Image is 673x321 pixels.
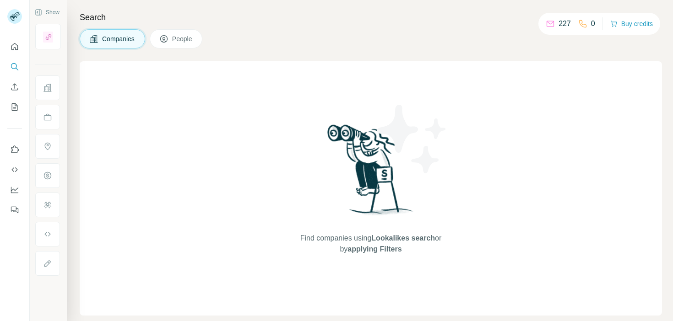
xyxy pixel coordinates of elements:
button: Use Surfe on LinkedIn [7,141,22,158]
button: Buy credits [610,17,653,30]
img: Surfe Illustration - Woman searching with binoculars [323,122,418,224]
p: 227 [559,18,571,29]
span: applying Filters [347,245,402,253]
button: Feedback [7,202,22,218]
button: My lists [7,99,22,115]
span: Companies [102,34,136,43]
p: 0 [591,18,595,29]
h4: Search [80,11,662,24]
span: Lookalikes search [371,234,435,242]
img: Surfe Illustration - Stars [371,98,453,180]
button: Show [28,5,66,19]
button: Search [7,59,22,75]
button: Quick start [7,38,22,55]
span: Find companies using or by [298,233,444,255]
span: People [172,34,193,43]
button: Use Surfe API [7,161,22,178]
button: Enrich CSV [7,79,22,95]
button: Dashboard [7,182,22,198]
